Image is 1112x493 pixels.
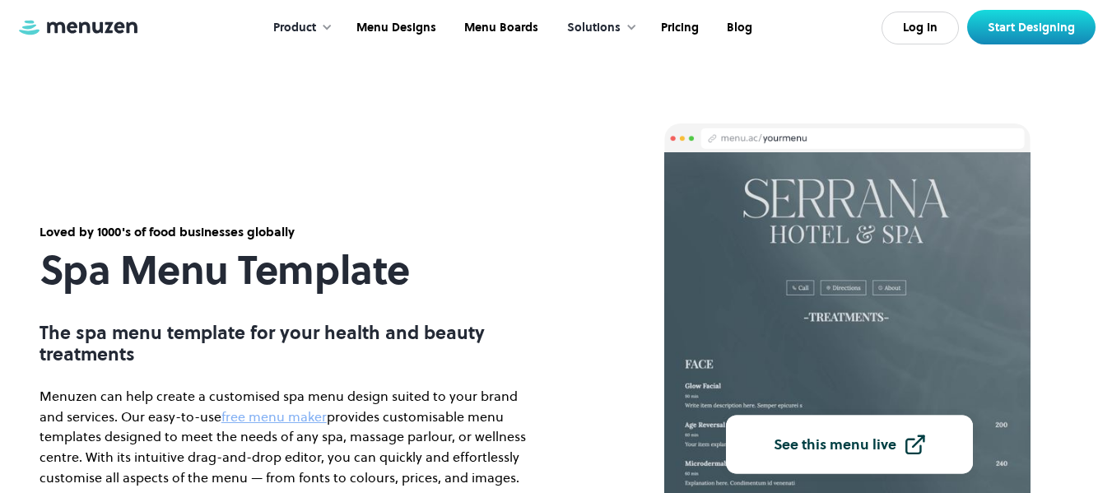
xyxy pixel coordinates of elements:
div: Product [273,19,316,37]
div: See this menu live [774,437,896,452]
a: See this menu live [726,415,973,473]
div: Solutions [567,19,621,37]
a: Log In [882,12,959,44]
div: Solutions [551,2,645,53]
a: Pricing [645,2,711,53]
div: Loved by 1000's of food businesses globally [40,223,533,241]
h1: Spa Menu Template [40,248,533,293]
a: Menu Boards [449,2,551,53]
a: Start Designing [967,10,1096,44]
a: free menu maker [221,407,327,426]
p: Menuzen can help create a customised spa menu design suited to your brand and services. Our easy-... [40,386,533,488]
p: The spa menu template for your health and beauty treatments [40,322,533,365]
a: Menu Designs [341,2,449,53]
div: Product [257,2,341,53]
a: Blog [711,2,765,53]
